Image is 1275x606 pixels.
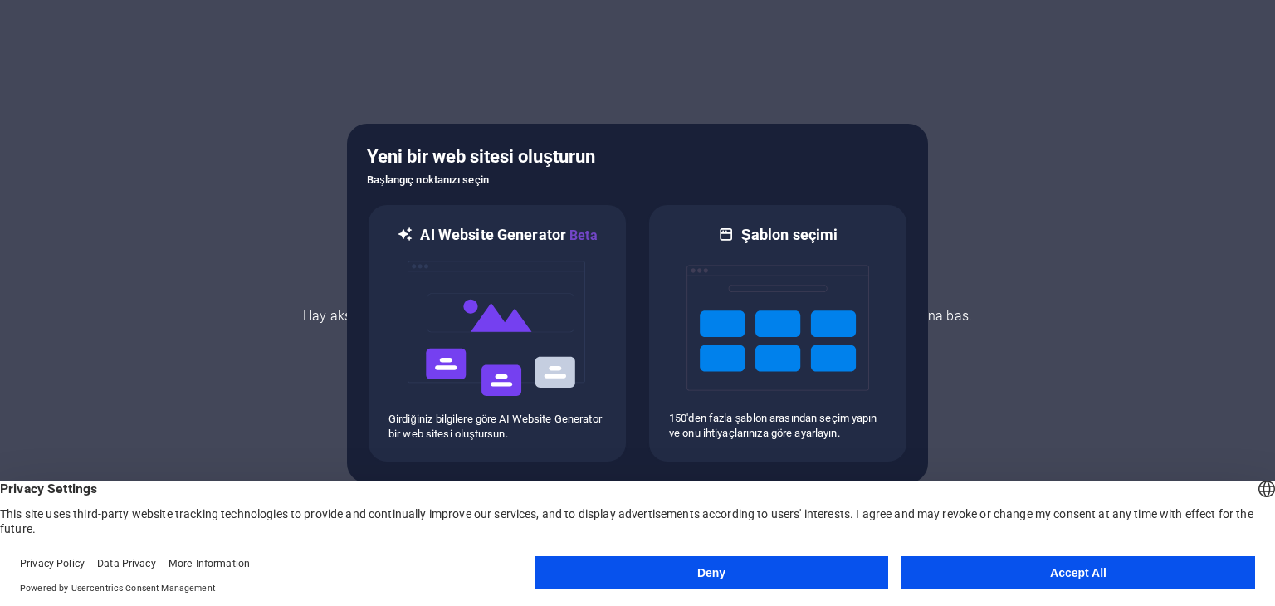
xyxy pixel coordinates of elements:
p: 150'den fazla şablon arasından seçim yapın ve onu ihtiyaçlarınıza göre ayarlayın. [669,411,887,441]
div: Şablon seçimi150'den fazla şablon arasından seçim yapın ve onu ihtiyaçlarınıza göre ayarlayın. [647,203,908,463]
img: ai [406,246,589,412]
h6: Şablon seçimi [741,225,838,245]
span: Beta [566,227,598,243]
h6: Başlangıç noktanızı seçin [367,170,908,190]
p: Girdiğiniz bilgilere göre AI Website Generator bir web sitesi oluştursun. [388,412,606,442]
div: AI Website GeneratorBetaaiGirdiğiniz bilgilere göre AI Website Generator bir web sitesi oluştursun. [367,203,628,463]
h6: AI Website Generator [420,225,597,246]
h5: Yeni bir web sitesi oluşturun [367,144,908,170]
